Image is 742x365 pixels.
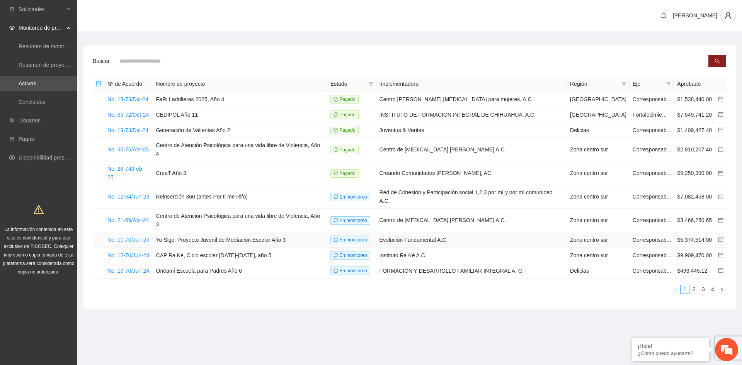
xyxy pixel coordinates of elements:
a: No. 12-64/Jun-23 [107,194,149,200]
span: right [720,287,724,292]
span: Corresponsab... [633,170,671,176]
span: user [721,12,735,19]
span: En monitoreo [330,267,370,275]
a: No. 12-70/Jun-24 [107,252,149,258]
a: No. 10-70/Jun-24 [107,268,149,274]
td: Evolución Fundamental A.C. [376,232,567,248]
span: En monitoreo [330,216,370,225]
span: filter [620,78,628,90]
a: calendar [718,127,723,133]
th: Implementadora [376,76,567,92]
a: calendar [718,170,723,176]
span: calendar [718,170,723,176]
span: sync [334,253,338,258]
td: $7,549,741.20 [674,107,715,122]
a: calendar [718,96,723,102]
td: $5,374,514.00 [674,232,715,248]
td: Zona centro sur [567,232,630,248]
span: calendar [718,217,723,223]
textarea: Escriba su mensaje y pulse “Intro” [4,211,147,238]
td: FaRi Ladrilleras 2025, Año 4 [153,92,327,107]
li: 4 [708,285,717,294]
td: CAP Ra Ké, Ciclo escolar [DATE]-[DATE], año 5 [153,248,327,263]
span: warning [34,204,44,214]
td: Delicias [567,263,630,278]
span: sync [334,238,338,242]
span: Corresponsab... [633,146,671,153]
td: Zona centro sur [567,185,630,209]
td: CEDIPOL Año 11 [153,107,327,122]
span: calendar [718,112,723,117]
td: $1,409,427.40 [674,122,715,138]
a: Pagos [19,136,34,142]
td: Centro de Atención Psicológica para una vida libre de Violencia, Año 3 [153,209,327,232]
span: En monitoreo [330,236,370,244]
td: INSTITUTO DE FORMACION INTEGRAL DE CHIHUAHUA, A.C. [376,107,567,122]
th: Nº de Acuerdo [104,76,153,92]
td: Creando Comunidades [PERSON_NAME], AC [376,161,567,185]
li: Previous Page [671,285,680,294]
span: filter [369,81,373,86]
span: calendar [718,268,723,273]
span: Pagado [330,110,359,119]
li: 3 [699,285,708,294]
a: No. 30-75/Abr-25 [107,146,149,153]
span: left [673,287,678,292]
a: No. 11-70/Jun-24 [107,237,149,243]
span: inbox [9,7,15,12]
span: calendar [718,237,723,242]
p: ¿Cómo puedo ayudarte? [638,350,703,356]
span: Pagado [330,95,359,104]
span: Corresponsab... [633,217,671,223]
a: 2 [690,285,698,294]
span: sync [334,194,338,199]
span: Pagado [330,126,359,134]
span: check-circle [334,128,338,132]
span: Monitoreo de proyectos [19,20,64,36]
span: check-circle [334,112,338,117]
span: filter [622,81,626,86]
a: 4 [708,285,717,294]
div: ¡Hola! [638,343,703,349]
span: calendar [718,147,723,152]
span: check-circle [334,147,338,152]
td: $9,250,390.00 [674,161,715,185]
a: No. 26-74/Feb-25 [107,166,144,180]
a: Disponibilidad presupuestal [19,154,85,161]
span: Corresponsab... [633,194,671,200]
li: 1 [680,285,689,294]
td: Centro de [MEDICAL_DATA] [PERSON_NAME] A.C. [376,209,567,232]
td: $9,909,470.00 [674,248,715,263]
td: $2,810,207.40 [674,138,715,161]
span: Región [570,80,619,88]
a: No. 18-73/Dic-24 [107,96,148,102]
td: $1,538,440.00 [674,92,715,107]
span: filter [665,78,672,90]
span: Pagado [330,169,359,178]
td: Yo Sigo: Proyecto Juvenil de Mediación Escolar Año 3 [153,232,327,248]
label: Buscar [93,55,115,67]
a: calendar [718,194,723,200]
td: $493,445.12 [674,263,715,278]
button: search [708,55,726,67]
td: Onéami Escuela para Padres Año 6 [153,263,327,278]
span: Estamos en línea. [45,103,107,181]
span: Corresponsab... [633,96,671,102]
span: sync [334,218,338,222]
span: check-circle [334,171,338,175]
td: Reinserción 360 (antes Por ti me Rifo) [153,185,327,209]
div: Minimizar ventana de chat en vivo [127,4,145,22]
button: bell [657,9,670,22]
td: [GEOGRAPHIC_DATA] [567,107,630,122]
a: No. 19-73/Dic-24 [107,127,148,133]
a: calendar [718,252,723,258]
td: Juventus & Veritas [376,122,567,138]
span: minus-square [96,81,101,87]
button: left [671,285,680,294]
span: Pagado [330,146,359,154]
a: 1 [681,285,689,294]
span: Fortalecimie... [633,112,667,118]
td: Zona centro sur [567,209,630,232]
